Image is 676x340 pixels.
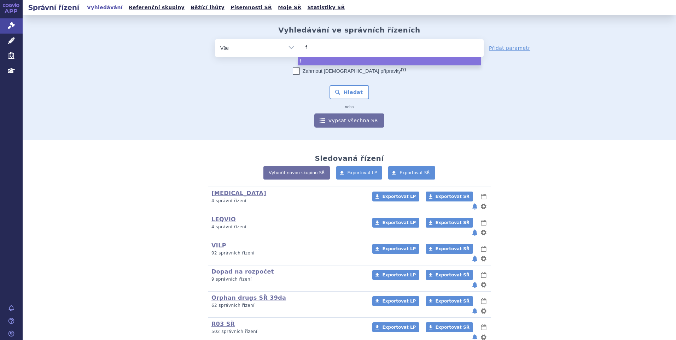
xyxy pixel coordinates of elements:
[372,218,419,228] a: Exportovat LP
[330,85,369,99] button: Hledat
[480,307,487,315] button: nastavení
[188,3,227,12] a: Běžící lhůty
[211,276,363,282] p: 9 správních řízení
[426,322,473,332] a: Exportovat SŘ
[471,202,478,211] button: notifikace
[382,246,416,251] span: Exportovat LP
[382,220,416,225] span: Exportovat LP
[436,299,470,304] span: Exportovat SŘ
[426,270,473,280] a: Exportovat SŘ
[471,228,478,237] button: notifikace
[228,3,274,12] a: Písemnosti SŘ
[211,242,226,249] a: VILP
[211,294,286,301] a: Orphan drugs SŘ 39da
[211,250,363,256] p: 92 správních řízení
[211,268,274,275] a: Dopad na rozpočet
[372,192,419,201] a: Exportovat LP
[489,45,530,52] a: Přidat parametr
[426,244,473,254] a: Exportovat SŘ
[23,2,85,12] h2: Správní řízení
[426,296,473,306] a: Exportovat SŘ
[436,246,470,251] span: Exportovat SŘ
[382,194,416,199] span: Exportovat LP
[426,192,473,201] a: Exportovat SŘ
[276,3,303,12] a: Moje SŘ
[342,105,357,109] i: nebo
[372,296,419,306] a: Exportovat LP
[400,170,430,175] span: Exportovat SŘ
[348,170,377,175] span: Exportovat LP
[382,325,416,330] span: Exportovat LP
[263,166,330,180] a: Vytvořit novou skupinu SŘ
[305,3,347,12] a: Statistiky SŘ
[480,202,487,211] button: nastavení
[436,220,470,225] span: Exportovat SŘ
[471,281,478,289] button: notifikace
[336,166,383,180] a: Exportovat LP
[480,271,487,279] button: lhůty
[278,26,420,34] h2: Vyhledávání ve správních řízeních
[372,270,419,280] a: Exportovat LP
[372,244,419,254] a: Exportovat LP
[480,254,487,263] button: nastavení
[436,194,470,199] span: Exportovat SŘ
[211,198,363,204] p: 4 správní řízení
[314,113,384,128] a: Vypsat všechna SŘ
[436,325,470,330] span: Exportovat SŘ
[298,57,481,65] li: f
[211,321,235,327] a: R03 SŘ
[372,322,419,332] a: Exportovat LP
[480,245,487,253] button: lhůty
[436,272,470,277] span: Exportovat SŘ
[293,68,406,75] label: Zahrnout [DEMOGRAPHIC_DATA] přípravky
[211,329,363,335] p: 502 správních řízení
[388,166,435,180] a: Exportovat SŘ
[211,303,363,309] p: 62 správních řízení
[471,307,478,315] button: notifikace
[382,299,416,304] span: Exportovat LP
[480,228,487,237] button: nastavení
[480,297,487,305] button: lhůty
[127,3,187,12] a: Referenční skupiny
[401,67,406,72] abbr: (?)
[211,190,266,197] a: [MEDICAL_DATA]
[426,218,473,228] a: Exportovat SŘ
[315,154,384,163] h2: Sledovaná řízení
[480,281,487,289] button: nastavení
[480,218,487,227] button: lhůty
[211,216,236,223] a: LEQVIO
[382,272,416,277] span: Exportovat LP
[471,254,478,263] button: notifikace
[211,224,363,230] p: 4 správní řízení
[480,323,487,332] button: lhůty
[85,3,125,12] a: Vyhledávání
[480,192,487,201] button: lhůty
